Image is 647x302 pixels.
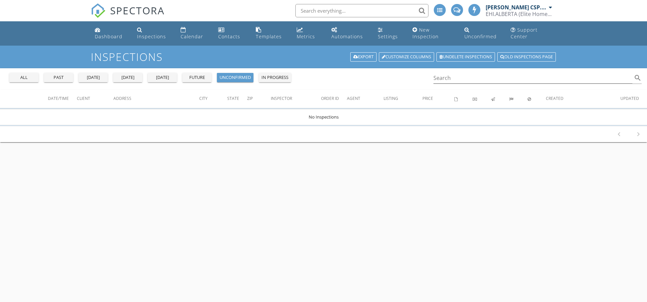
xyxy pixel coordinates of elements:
[464,33,497,40] div: Unconfirmed
[92,24,129,43] a: Dashboard
[347,96,360,101] span: Agent
[350,52,377,62] a: Export
[486,4,547,11] div: [PERSON_NAME] CSP. CMI
[412,27,439,40] div: New Inspection
[410,24,456,43] a: New Inspection
[148,73,177,82] button: [DATE]
[220,74,251,81] div: unconfirmed
[44,73,73,82] button: past
[620,96,639,101] span: Updated
[113,90,199,108] th: Address: Not sorted.
[491,90,509,108] th: Published: Not sorted.
[91,9,165,23] a: SPECTORA
[77,96,90,101] span: Client
[227,90,247,108] th: State: Not sorted.
[508,24,555,43] a: Support Center
[91,3,105,18] img: The Best Home Inspection Software - Spectora
[436,52,495,62] a: Undelete inspections
[509,90,528,108] th: Submitted: Not sorted.
[329,24,370,43] a: Automations (Basic)
[110,3,165,17] span: SPECTORA
[473,90,491,108] th: Paid: Not sorted.
[227,96,239,101] span: State
[253,24,289,43] a: Templates
[294,24,323,43] a: Metrics
[497,52,556,62] a: Old inspections page
[454,90,473,108] th: Agreements signed: Not sorted.
[47,74,71,81] div: past
[116,74,140,81] div: [DATE]
[185,74,209,81] div: future
[95,33,122,40] div: Dashboard
[256,33,282,40] div: Templates
[199,96,208,101] span: City
[271,96,292,101] span: Inspector
[181,33,203,40] div: Calendar
[634,74,642,82] i: search
[48,90,77,108] th: Date/Time: Not sorted.
[347,90,384,108] th: Agent: Not sorted.
[216,24,248,43] a: Contacts
[321,96,339,101] span: Order ID
[91,51,557,63] h1: Inspections
[48,96,69,101] span: Date/Time
[9,73,39,82] button: all
[137,33,166,40] div: Inspections
[433,73,633,84] input: Search
[247,96,253,101] span: Zip
[546,90,620,108] th: Created: Not sorted.
[378,33,398,40] div: Settings
[546,96,564,101] span: Created
[295,4,428,17] input: Search everything...
[113,96,131,101] span: Address
[511,27,538,40] div: Support Center
[259,73,291,82] button: in progress
[81,74,105,81] div: [DATE]
[331,33,363,40] div: Automations
[247,90,270,108] th: Zip: Not sorted.
[528,90,546,108] th: Canceled: Not sorted.
[261,74,288,81] div: in progress
[384,96,398,101] span: Listing
[218,33,240,40] div: Contacts
[217,73,253,82] button: unconfirmed
[321,90,347,108] th: Order ID: Not sorted.
[620,90,647,108] th: Updated: Not sorted.
[384,90,422,108] th: Listing: Not sorted.
[379,52,434,62] a: Customize Columns
[422,96,433,101] span: Price
[462,24,503,43] a: Unconfirmed
[113,73,142,82] button: [DATE]
[486,11,552,17] div: EHI.ALBERTA (Elite Home Inspections)
[199,90,227,108] th: City: Not sorted.
[178,24,210,43] a: Calendar
[297,33,315,40] div: Metrics
[12,74,36,81] div: all
[375,24,405,43] a: Settings
[134,24,172,43] a: Inspections
[182,73,212,82] button: future
[150,74,174,81] div: [DATE]
[422,90,454,108] th: Price: Not sorted.
[77,90,113,108] th: Client: Not sorted.
[79,73,108,82] button: [DATE]
[271,90,321,108] th: Inspector: Not sorted.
